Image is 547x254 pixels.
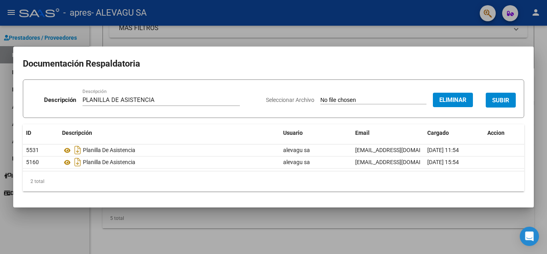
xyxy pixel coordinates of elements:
i: Descargar documento [72,156,83,169]
span: Usuario [283,130,303,136]
i: Descargar documento [72,144,83,156]
datatable-header-cell: Accion [484,124,524,142]
div: Open Intercom Messenger [520,227,539,246]
datatable-header-cell: Cargado [424,124,484,142]
span: Seleccionar Archivo [266,97,314,103]
h2: Documentación Respaldatoria [23,56,524,71]
span: alevagu sa [283,159,310,165]
datatable-header-cell: Descripción [59,124,280,142]
span: Cargado [427,130,449,136]
button: SUBIR [486,93,516,108]
span: [EMAIL_ADDRESS][DOMAIN_NAME] [355,147,444,153]
datatable-header-cell: Email [352,124,424,142]
span: Email [355,130,370,136]
div: 2 total [23,171,524,191]
div: Planilla De Asistencia [62,156,277,169]
span: [DATE] 11:54 [427,147,459,153]
datatable-header-cell: ID [23,124,59,142]
span: 5531 [26,147,39,153]
datatable-header-cell: Usuario [280,124,352,142]
button: Eliminar [433,93,473,107]
span: [DATE] 15:54 [427,159,459,165]
p: Descripción [44,96,76,105]
div: Planilla De Asistencia [62,144,277,156]
span: alevagu sa [283,147,310,153]
span: 5160 [26,159,39,165]
span: ID [26,130,31,136]
span: Accion [487,130,505,136]
span: Eliminar [439,96,467,104]
span: SUBIR [492,97,509,104]
span: [EMAIL_ADDRESS][DOMAIN_NAME] [355,159,444,165]
span: Descripción [62,130,92,136]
